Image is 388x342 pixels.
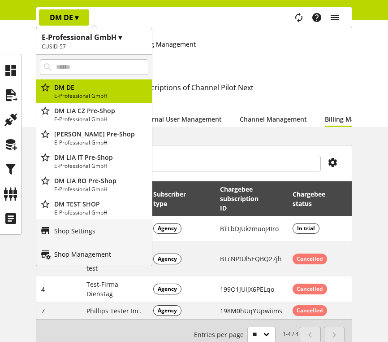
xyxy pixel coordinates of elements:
[54,162,148,170] p: E-Professional GmbH
[54,129,148,139] p: DM LIA HU Pre-Shop
[54,199,148,209] p: DM TEST SHOP
[240,114,307,124] a: Channel Management
[297,224,315,232] span: In trial
[54,92,148,100] p: E-Professional GmbH
[41,307,45,315] span: 7
[153,189,198,208] div: Subscriber type
[325,114,386,124] a: Billing Management
[220,184,274,213] div: Chargebee subscription ID
[50,82,352,93] h2: Here you can manage all subscriptions of Channel Pilot Next
[86,307,142,315] span: Phillips Tester Inc.
[36,242,152,266] a: Shop Management
[54,209,148,217] p: E-Professional GmbH
[86,280,118,298] span: Test-Firma Dienstag
[220,224,279,233] span: BTLbDJUkzmuoJ4Iro
[158,224,177,232] span: Agency
[158,307,177,315] span: Agency
[140,114,222,124] a: Internal User Management
[42,32,147,43] h1: E-Professional GmbH ▾
[42,43,147,51] h2: CUSID-57
[54,185,148,193] p: E-Professional GmbH
[293,189,338,208] div: Chargebee status
[158,255,177,263] span: Agency
[54,250,111,259] p: Shop Management
[54,106,148,115] p: DM LIA CZ Pre-Shop
[220,307,282,315] span: 198M0hUqYUpwiims
[54,226,95,236] p: Shop Settings
[297,255,323,263] span: Cancelled
[297,307,323,315] span: Cancelled
[36,7,352,28] nav: main navigation
[50,12,78,23] p: DM DE
[41,285,45,294] span: 4
[297,285,323,293] span: Cancelled
[54,176,148,185] p: DM LIA RO Pre-Shop
[158,285,177,293] span: Agency
[220,254,282,263] span: BTcNPtUl5EQBQ27jh
[54,153,148,162] p: DM LIA IT Pre-Shop
[220,285,274,294] span: 199O1JUljX6PELqo
[36,219,152,242] a: Shop Settings
[194,330,247,339] span: Entries per page
[54,83,148,92] p: DM DE
[75,13,78,22] span: ▾
[54,139,148,147] p: E-Professional GmbH
[54,115,148,123] p: E-Professional GmbH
